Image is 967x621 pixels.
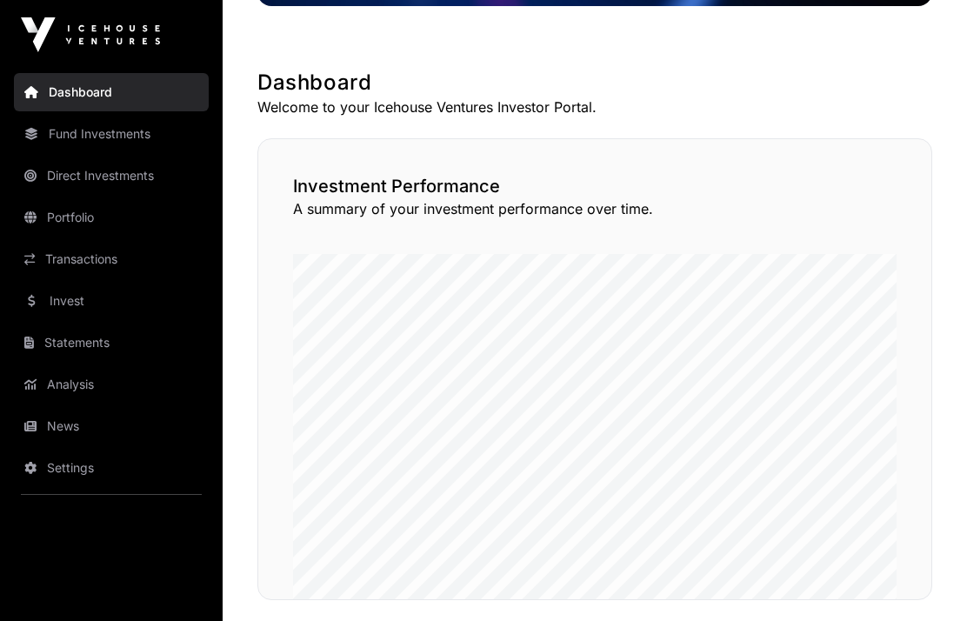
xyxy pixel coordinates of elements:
a: Transactions [14,240,209,278]
a: Direct Investments [14,157,209,195]
iframe: Chat Widget [880,538,967,621]
h2: Investment Performance [293,174,897,198]
a: Statements [14,324,209,362]
a: Portfolio [14,198,209,237]
p: A summary of your investment performance over time. [293,198,897,219]
img: Icehouse Ventures Logo [21,17,160,52]
a: News [14,407,209,445]
p: Welcome to your Icehouse Ventures Investor Portal. [257,97,932,117]
a: Analysis [14,365,209,404]
a: Fund Investments [14,115,209,153]
h1: Dashboard [257,69,932,97]
a: Invest [14,282,209,320]
a: Dashboard [14,73,209,111]
a: Settings [14,449,209,487]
